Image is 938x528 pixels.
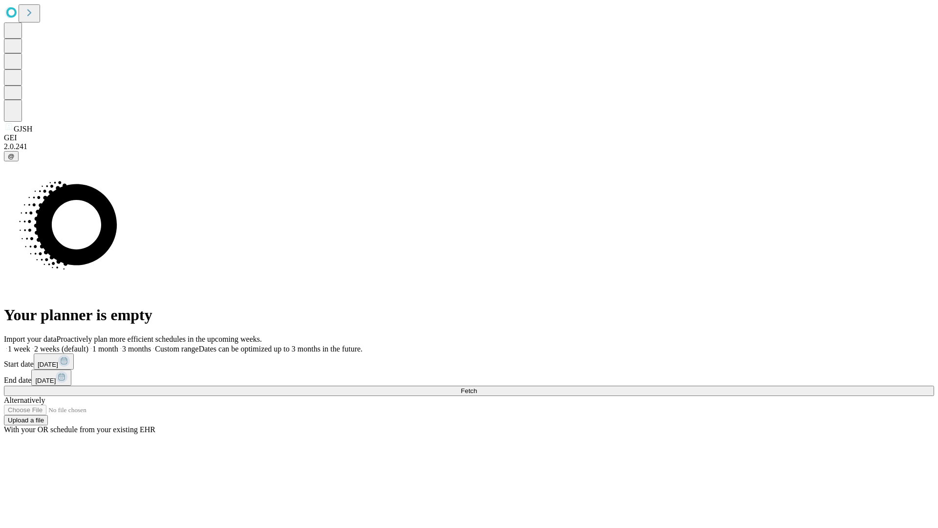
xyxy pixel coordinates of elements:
span: [DATE] [38,361,58,368]
span: Proactively plan more efficient schedules in the upcoming weeks. [57,335,262,343]
button: @ [4,151,19,161]
span: Import your data [4,335,57,343]
span: Dates can be optimized up to 3 months in the future. [199,345,362,353]
button: [DATE] [34,353,74,370]
span: Alternatively [4,396,45,404]
span: 2 weeks (default) [34,345,88,353]
span: Custom range [155,345,198,353]
div: 2.0.241 [4,142,934,151]
span: Fetch [461,387,477,395]
h1: Your planner is empty [4,306,934,324]
div: Start date [4,353,934,370]
button: Fetch [4,386,934,396]
span: With your OR schedule from your existing EHR [4,425,155,434]
span: 1 week [8,345,30,353]
span: 3 months [122,345,151,353]
button: [DATE] [31,370,71,386]
button: Upload a file [4,415,48,425]
span: GJSH [14,125,32,133]
div: GEI [4,133,934,142]
span: 1 month [92,345,118,353]
div: End date [4,370,934,386]
span: @ [8,153,15,160]
span: [DATE] [35,377,56,384]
